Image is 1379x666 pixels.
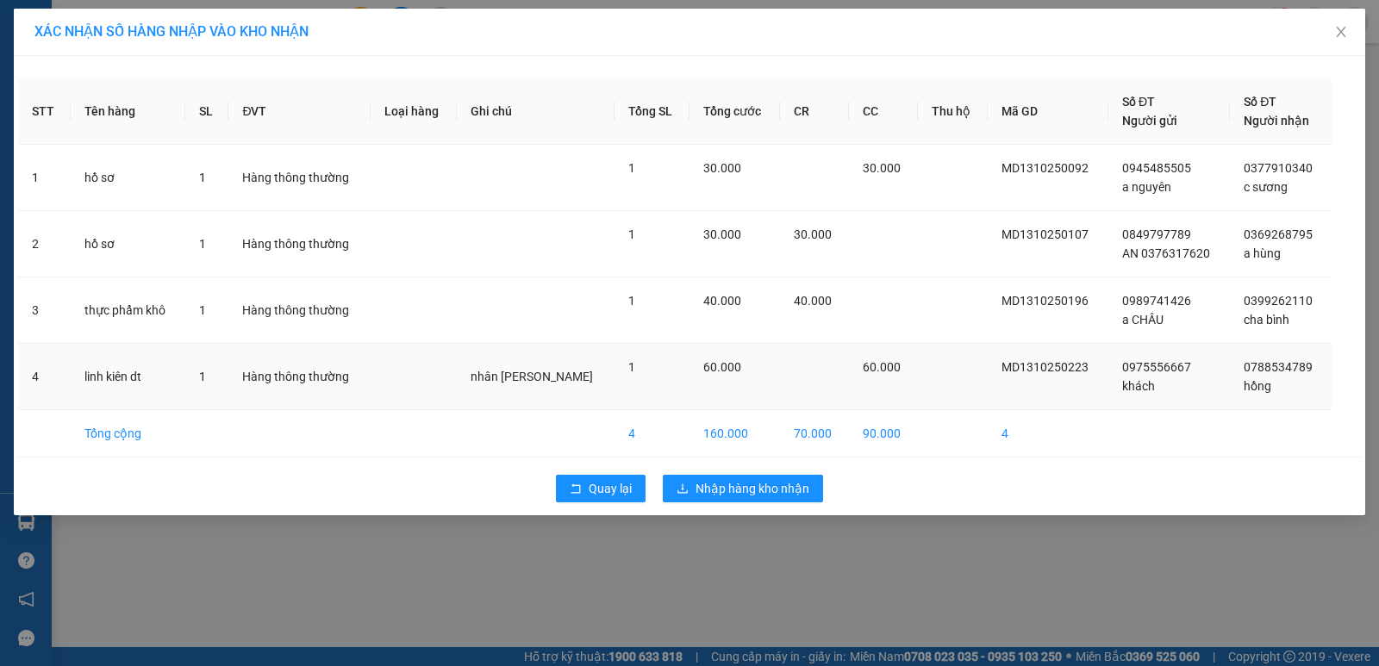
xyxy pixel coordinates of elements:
[677,482,689,496] span: download
[199,237,206,251] span: 1
[18,211,71,277] td: 2
[1122,246,1210,260] span: AN 0376317620
[1244,161,1313,175] span: 0377910340
[18,344,71,410] td: 4
[589,479,632,498] span: Quay lại
[615,410,689,457] td: 4
[1244,360,1313,374] span: 0788534789
[849,78,918,145] th: CC
[18,78,71,145] th: STT
[918,78,988,145] th: Thu hộ
[228,78,370,145] th: ĐVT
[703,161,741,175] span: 30.000
[1244,95,1276,109] span: Số ĐT
[628,161,635,175] span: 1
[1122,161,1191,175] span: 0945485505
[228,211,370,277] td: Hàng thông thường
[1244,294,1313,308] span: 0399262110
[1244,180,1288,194] span: c sương
[199,171,206,184] span: 1
[71,277,185,344] td: thực phẩm khô
[71,410,185,457] td: Tổng cộng
[615,78,689,145] th: Tổng SL
[1334,25,1348,39] span: close
[18,277,71,344] td: 3
[696,479,809,498] span: Nhập hàng kho nhận
[34,23,309,40] span: XÁC NHẬN SỐ HÀNG NHẬP VÀO KHO NHẬN
[1122,95,1155,109] span: Số ĐT
[71,344,185,410] td: linh kiên dt
[988,78,1108,145] th: Mã GD
[1001,161,1089,175] span: MD1310250092
[780,78,849,145] th: CR
[689,78,779,145] th: Tổng cước
[1001,294,1089,308] span: MD1310250196
[1244,114,1309,128] span: Người nhận
[863,161,901,175] span: 30.000
[228,277,370,344] td: Hàng thông thường
[703,294,741,308] span: 40.000
[1122,227,1191,241] span: 0849797789
[703,360,741,374] span: 60.000
[185,78,229,145] th: SL
[1244,227,1313,241] span: 0369268795
[228,145,370,211] td: Hàng thông thường
[199,303,206,317] span: 1
[628,360,635,374] span: 1
[703,227,741,241] span: 30.000
[471,370,593,383] span: nhân [PERSON_NAME]
[1122,294,1191,308] span: 0989741426
[1122,360,1191,374] span: 0975556667
[780,410,849,457] td: 70.000
[1122,313,1164,327] span: a CHÂU
[794,227,832,241] span: 30.000
[794,294,832,308] span: 40.000
[1317,9,1365,57] button: Close
[71,78,185,145] th: Tên hàng
[689,410,779,457] td: 160.000
[1244,379,1271,393] span: hồng
[71,211,185,277] td: hồ sơ
[18,145,71,211] td: 1
[988,410,1108,457] td: 4
[663,475,823,502] button: downloadNhập hàng kho nhận
[1122,114,1177,128] span: Người gửi
[1244,246,1281,260] span: a hùng
[228,344,370,410] td: Hàng thông thường
[457,78,615,145] th: Ghi chú
[556,475,646,502] button: rollbackQuay lại
[371,78,457,145] th: Loại hàng
[1001,227,1089,241] span: MD1310250107
[849,410,918,457] td: 90.000
[199,370,206,383] span: 1
[570,482,582,496] span: rollback
[1001,360,1089,374] span: MD1310250223
[71,145,185,211] td: hồ sơ
[1122,180,1171,194] span: a nguyên
[863,360,901,374] span: 60.000
[1244,313,1289,327] span: cha bình
[628,294,635,308] span: 1
[628,227,635,241] span: 1
[1122,379,1155,393] span: khách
